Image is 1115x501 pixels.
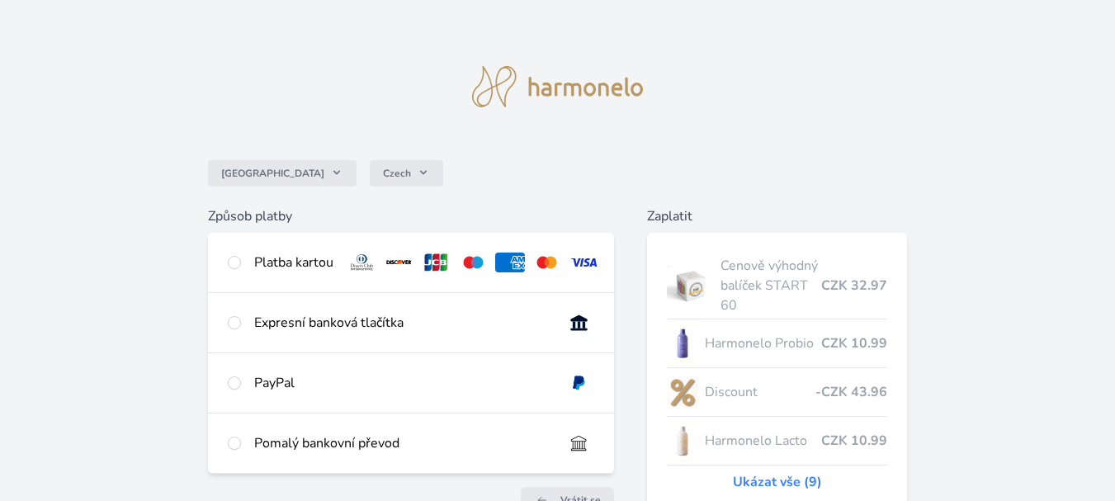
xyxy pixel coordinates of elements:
[815,382,887,402] span: -CZK 43.96
[208,206,614,226] h6: Způsob platby
[254,433,550,453] div: Pomalý bankovní převod
[472,66,644,107] img: logo.svg
[667,323,698,364] img: CLEAN_PROBIO_se_stinem_x-lo.jpg
[564,433,594,453] img: bankTransfer_IBAN.svg
[569,253,599,272] img: visa.svg
[254,313,550,333] div: Expresní banková tlačítka
[383,167,411,180] span: Czech
[705,333,821,353] span: Harmonelo Probio
[647,206,907,226] h6: Zaplatit
[347,253,377,272] img: diners.svg
[254,253,333,272] div: Platba kartou
[705,431,821,451] span: Harmonelo Lacto
[821,431,887,451] span: CZK 10.99
[254,373,550,393] div: PayPal
[733,472,822,492] a: Ukázat vše (9)
[667,371,698,413] img: discount-lo.png
[370,160,443,187] button: Czech
[821,333,887,353] span: CZK 10.99
[821,276,887,295] span: CZK 32.97
[667,420,698,461] img: CLEAN_LACTO_se_stinem_x-hi-lo.jpg
[705,382,815,402] span: Discount
[564,373,594,393] img: paypal.svg
[384,253,414,272] img: discover.svg
[458,253,489,272] img: maestro.svg
[221,167,324,180] span: [GEOGRAPHIC_DATA]
[495,253,526,272] img: amex.svg
[667,265,714,306] img: start.jpg
[720,256,821,315] span: Cenově výhodný balíček START 60
[564,313,594,333] img: onlineBanking_CZ.svg
[208,160,357,187] button: [GEOGRAPHIC_DATA]
[421,253,451,272] img: jcb.svg
[532,253,562,272] img: mc.svg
